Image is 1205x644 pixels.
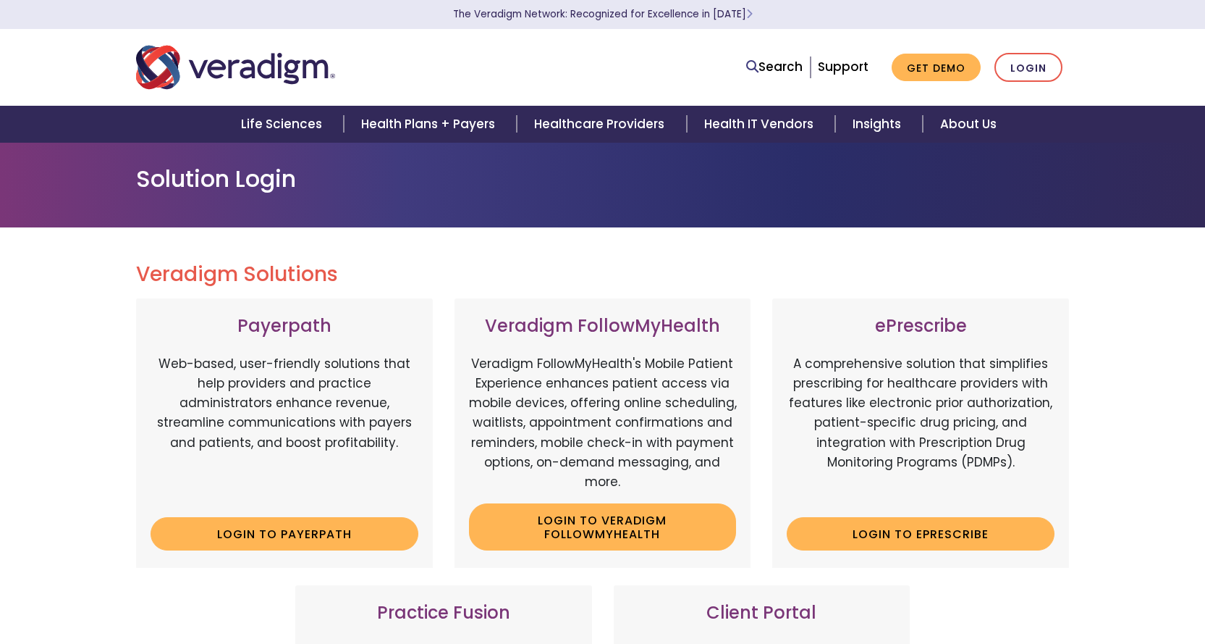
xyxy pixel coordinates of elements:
h3: ePrescribe [787,316,1054,337]
a: The Veradigm Network: Recognized for Excellence in [DATE]Learn More [453,7,753,21]
h1: Solution Login [136,165,1070,193]
h3: Practice Fusion [310,603,578,624]
h3: Veradigm FollowMyHealth [469,316,737,337]
a: Insights [835,106,923,143]
a: Health IT Vendors [687,106,835,143]
p: A comprehensive solution that simplifies prescribing for healthcare providers with features like ... [787,354,1054,506]
a: Life Sciences [224,106,344,143]
a: Healthcare Providers [517,106,686,143]
a: Support [818,58,868,75]
a: Login to ePrescribe [787,517,1054,551]
a: Login [994,53,1062,83]
span: Learn More [746,7,753,21]
a: About Us [923,106,1014,143]
h3: Payerpath [151,316,418,337]
a: Login to Veradigm FollowMyHealth [469,503,737,551]
p: Veradigm FollowMyHealth's Mobile Patient Experience enhances patient access via mobile devices, o... [469,354,737,492]
a: Login to Payerpath [151,517,418,551]
h2: Veradigm Solutions [136,262,1070,287]
h3: Client Portal [628,603,896,624]
a: Search [746,57,803,77]
img: Veradigm logo [136,43,335,91]
p: Web-based, user-friendly solutions that help providers and practice administrators enhance revenu... [151,354,418,506]
a: Get Demo [892,54,981,82]
a: Health Plans + Payers [344,106,517,143]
